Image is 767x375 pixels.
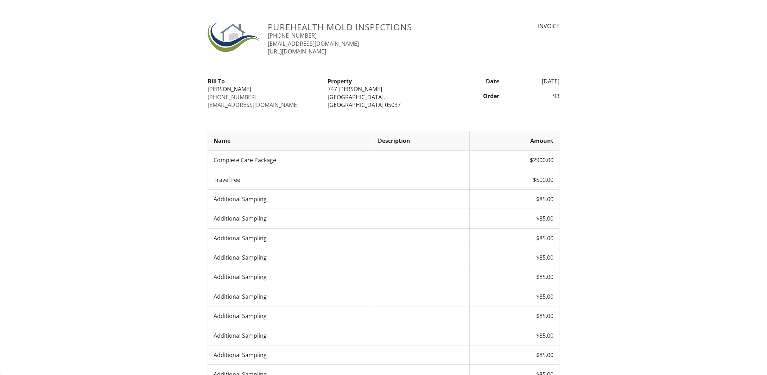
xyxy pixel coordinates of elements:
td: $2900.00 [470,151,559,170]
td: $85.00 [470,209,559,228]
td: Additional Sampling [208,189,372,209]
td: Additional Sampling [208,306,372,326]
a: [PHONE_NUMBER] [268,32,317,39]
div: Order [444,92,504,100]
td: $85.00 [470,287,559,306]
td: Additional Sampling [208,209,372,228]
td: $85.00 [470,267,559,287]
strong: Bill To [208,77,225,85]
td: Additional Sampling [208,267,372,287]
td: Travel Fee [208,170,372,189]
td: $85.00 [470,189,559,209]
td: $85.00 [470,345,559,365]
strong: Property [328,77,352,85]
a: [URL][DOMAIN_NAME] [268,47,326,55]
td: Complete Care Package [208,151,372,170]
td: $500.00 [470,170,559,189]
td: $85.00 [470,306,559,326]
td: Additional Sampling [208,326,372,345]
div: 93 [503,92,564,100]
img: LOGO%20SMOOTH%20PNG.png [208,22,259,52]
td: $85.00 [470,228,559,248]
th: Name [208,131,372,150]
td: Additional Sampling [208,345,372,365]
th: Description [372,131,470,150]
th: Amount [470,131,559,150]
div: 747 [PERSON_NAME] [328,85,439,93]
div: [GEOGRAPHIC_DATA], [GEOGRAPHIC_DATA] 05037 [328,93,439,109]
div: [PERSON_NAME] [208,85,319,93]
td: $85.00 [470,248,559,267]
div: Date [444,77,504,85]
a: [EMAIL_ADDRESS][DOMAIN_NAME] [208,101,299,109]
div: INVOICE [478,22,559,30]
a: [EMAIL_ADDRESS][DOMAIN_NAME] [268,40,359,47]
a: [PHONE_NUMBER] [208,93,256,101]
td: $85.00 [470,326,559,345]
td: Additional Sampling [208,228,372,248]
td: Additional Sampling [208,248,372,267]
td: Additional Sampling [208,287,372,306]
div: [DATE] [503,77,564,85]
h3: PureHealth Mold Inspections [268,22,469,32]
